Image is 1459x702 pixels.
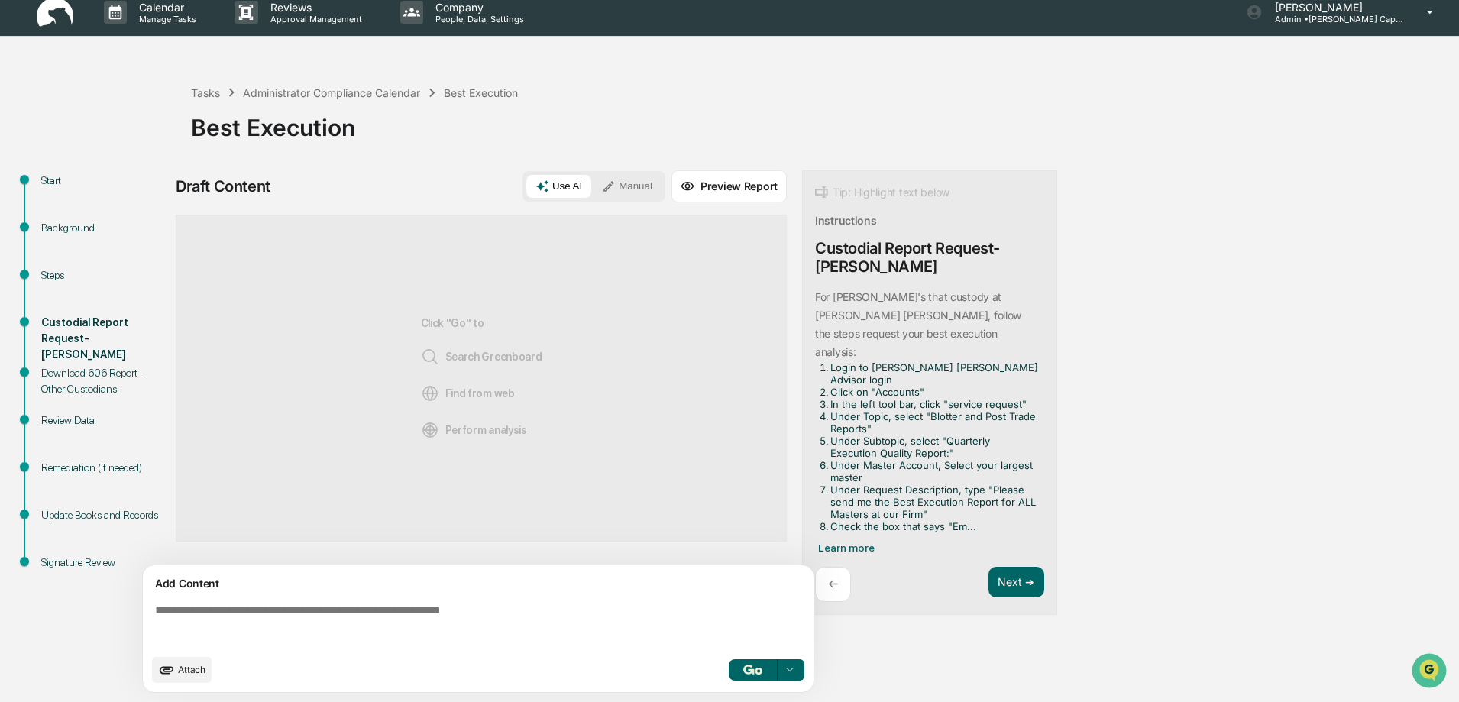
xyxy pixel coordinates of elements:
a: Powered byPylon [108,258,185,270]
div: Remediation (if needed) [41,460,167,476]
div: 🔎 [15,223,27,235]
div: Start [41,173,167,189]
div: Instructions [815,214,877,227]
div: We're available if you need us! [52,132,193,144]
p: For [PERSON_NAME]'s that custody at [PERSON_NAME] [PERSON_NAME], follow the steps request your be... [815,290,1021,358]
p: ← [828,577,838,591]
li: Under Master Account, Select your largest master [830,459,1038,484]
p: People, Data, Settings [423,14,532,24]
img: Search [421,348,439,366]
button: Go [729,659,778,681]
div: Background [41,220,167,236]
div: Click "Go" to [421,240,542,516]
button: Next ➔ [988,567,1044,598]
li: Click on "Accounts" [830,386,1038,398]
img: 1746055101610-c473b297-6a78-478c-a979-82029cc54cd1 [15,117,43,144]
div: Custodial Report Request- [PERSON_NAME] [815,239,1044,276]
div: Draft Content [176,177,270,196]
input: Clear [40,70,252,86]
p: Approval Management [258,14,370,24]
p: Manage Tasks [127,14,204,24]
div: Tip: Highlight text below [815,183,949,202]
div: Administrator Compliance Calendar [243,86,420,99]
span: Find from web [421,384,515,403]
p: Company [423,1,532,14]
div: 🖐️ [15,194,27,206]
span: Pylon [152,259,185,270]
p: Reviews [258,1,370,14]
div: Start new chat [52,117,251,132]
span: Learn more [818,542,875,554]
div: 🗄️ [111,194,123,206]
img: Analysis [421,421,439,439]
a: 🗄️Attestations [105,186,196,214]
span: Preclearance [31,192,99,208]
span: Perform analysis [421,421,527,439]
button: Preview Report [671,170,787,202]
p: [PERSON_NAME] [1263,1,1405,14]
div: Best Execution [191,102,1451,141]
button: Manual [593,175,662,198]
div: Signature Review [41,555,167,571]
span: Data Lookup [31,222,96,237]
p: Calendar [127,1,204,14]
li: In the left tool bar, click "service request" [830,398,1038,410]
li: Login to [PERSON_NAME] [PERSON_NAME] Advisor login [830,361,1038,386]
div: Update Books and Records [41,507,167,523]
img: Go [743,665,762,675]
div: Tasks [191,86,220,99]
button: upload document [152,657,212,683]
li: Under Topic, select "Blotter and Post Trade Reports" [830,410,1038,435]
a: 🔎Data Lookup [9,215,102,243]
div: Best Execution [444,86,518,99]
iframe: Open customer support [1410,652,1451,693]
button: Start new chat [260,121,278,140]
button: Use AI [526,175,591,198]
span: Attach [178,664,205,675]
img: Web [421,384,439,403]
span: Attestations [126,192,189,208]
li: Check the box that says "Em... [830,520,1038,532]
p: Admin • [PERSON_NAME] Capital [1263,14,1405,24]
div: Download 606 Report- Other Custodians [41,365,167,397]
div: Custodial Report Request- [PERSON_NAME] [41,315,167,363]
a: 🖐️Preclearance [9,186,105,214]
div: Add Content [152,574,804,593]
div: Steps [41,267,167,283]
div: Review Data [41,412,167,429]
li: Under Request Description, type "Please send me the Best Execution Report for ALL Masters at our ... [830,484,1038,520]
li: Under Subtopic, select "Quarterly Execution Quality Report:" [830,435,1038,459]
span: Search Greenboard [421,348,542,366]
p: How can we help? [15,32,278,57]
